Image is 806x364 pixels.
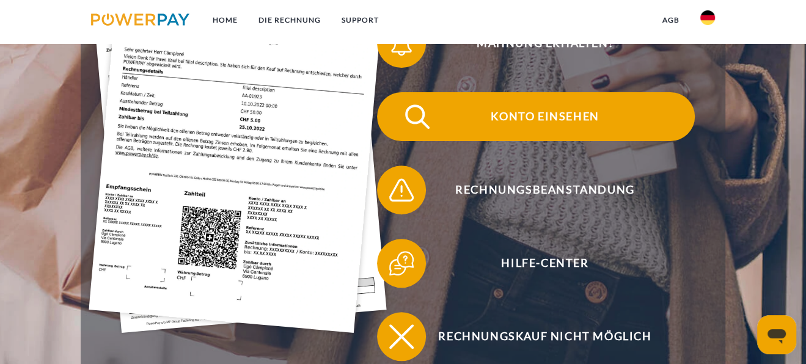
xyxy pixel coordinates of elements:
button: Mahnung erhalten? [377,19,695,68]
span: Hilfe-Center [395,239,695,288]
button: Rechnungskauf nicht möglich [377,312,695,361]
img: logo-powerpay.svg [91,13,189,26]
img: qb_bell.svg [386,28,417,59]
button: Rechnungsbeanstandung [377,166,695,214]
a: Home [202,9,248,31]
span: Konto einsehen [395,92,695,141]
a: DIE RECHNUNG [248,9,331,31]
img: qb_warning.svg [386,175,417,205]
img: qb_help.svg [386,248,417,278]
img: qb_search.svg [402,101,433,132]
iframe: Schaltfläche zum Öffnen des Messaging-Fensters [757,315,796,354]
span: Mahnung erhalten? [395,19,695,68]
img: qb_close.svg [386,321,417,352]
a: agb [652,9,690,31]
button: Konto einsehen [377,92,695,141]
img: de [700,10,715,25]
span: Rechnungsbeanstandung [395,166,695,214]
button: Hilfe-Center [377,239,695,288]
span: Rechnungskauf nicht möglich [395,312,695,361]
a: SUPPORT [331,9,389,31]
